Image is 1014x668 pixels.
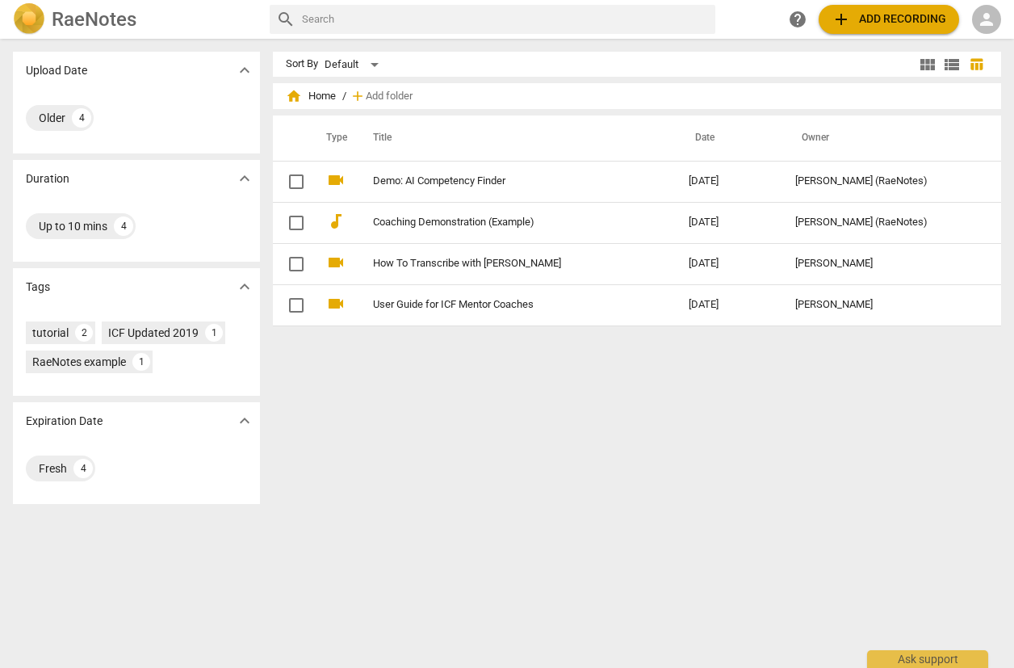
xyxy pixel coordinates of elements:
button: Table view [964,53,988,77]
div: Sort By [286,58,318,70]
span: view_list [942,55,962,74]
span: Add recording [832,10,946,29]
span: / [342,90,346,103]
button: Show more [233,275,257,299]
div: [PERSON_NAME] [795,299,971,311]
span: Home [286,88,336,104]
a: Help [783,5,812,34]
span: help [788,10,807,29]
div: tutorial [32,325,69,341]
div: Default [325,52,384,78]
div: ICF Updated 2019 [108,325,199,341]
p: Expiration Date [26,413,103,430]
button: Show more [233,166,257,191]
span: expand_more [235,411,254,431]
span: view_module [918,55,937,74]
span: Add folder [366,90,413,103]
div: [PERSON_NAME] (RaeNotes) [795,175,971,187]
input: Search [302,6,709,32]
span: person [977,10,996,29]
p: Tags [26,279,50,296]
td: [DATE] [676,284,783,326]
span: videocam [326,294,346,313]
img: Logo [13,3,45,36]
button: Upload [819,5,959,34]
button: Show more [233,58,257,82]
a: How To Transcribe with [PERSON_NAME] [373,258,631,270]
th: Owner [782,116,984,161]
a: User Guide for ICF Mentor Coaches [373,299,631,311]
div: Fresh [39,460,67,477]
th: Date [676,116,783,161]
a: LogoRaeNotes [13,3,257,36]
div: 4 [72,108,91,128]
span: search [276,10,295,29]
button: Tile view [916,53,940,77]
span: audiotrack [326,212,346,231]
p: Upload Date [26,62,87,79]
div: 1 [132,353,150,371]
span: home [286,88,302,104]
div: [PERSON_NAME] (RaeNotes) [795,216,971,229]
a: Coaching Demonstration (Example) [373,216,631,229]
span: expand_more [235,61,254,80]
td: [DATE] [676,243,783,284]
th: Type [313,116,354,161]
span: add [832,10,851,29]
div: [PERSON_NAME] [795,258,971,270]
div: 4 [114,216,133,236]
span: videocam [326,253,346,272]
span: expand_more [235,277,254,296]
span: videocam [326,170,346,190]
span: add [350,88,366,104]
td: [DATE] [676,161,783,202]
button: List view [940,53,964,77]
div: Up to 10 mins [39,218,107,234]
button: Show more [233,409,257,433]
div: RaeNotes example [32,354,126,370]
th: Title [354,116,676,161]
div: 4 [73,459,93,478]
p: Duration [26,170,69,187]
div: Ask support [867,650,988,668]
div: 2 [75,324,93,342]
h2: RaeNotes [52,8,136,31]
span: expand_more [235,169,254,188]
div: Older [39,110,65,126]
a: Demo: AI Competency Finder [373,175,631,187]
td: [DATE] [676,202,783,243]
div: 1 [205,324,223,342]
span: table_chart [969,57,984,72]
